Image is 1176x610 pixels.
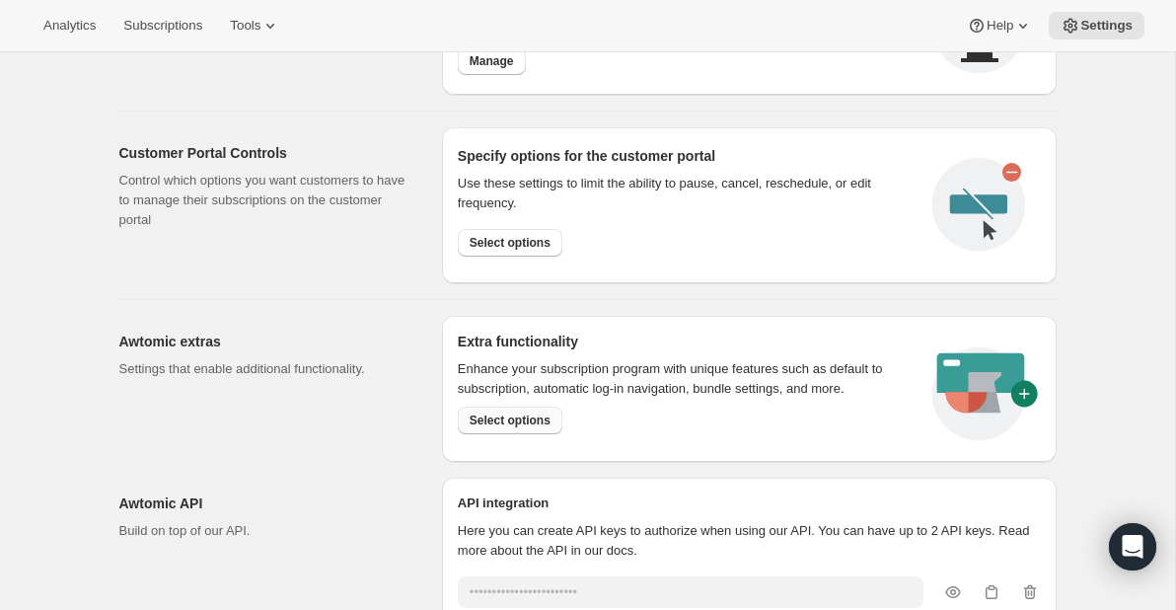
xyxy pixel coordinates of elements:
button: Settings [1049,12,1144,39]
h2: Awtomic API [119,494,410,513]
p: Here you can create API keys to authorize when using our API. You can have up to 2 API keys. Read... [458,521,1041,561]
button: Tools [218,12,292,39]
h2: Extra functionality [458,332,578,351]
span: Analytics [43,18,96,34]
button: Subscriptions [111,12,214,39]
p: Control which options you want customers to have to manage their subscriptions on the customer po... [119,171,410,230]
div: Open Intercom Messenger [1109,523,1156,571]
span: Select options [470,413,551,428]
h2: API integration [458,494,1041,513]
h2: Awtomic extras [119,332,410,351]
span: Subscriptions [123,18,202,34]
h2: Specify options for the customer portal [458,146,917,166]
div: Use these settings to limit the ability to pause, cancel, reschedule, or edit frequency. [458,174,917,213]
p: Enhance your subscription program with unique features such as default to subscription, automatic... [458,359,909,399]
span: Tools [230,18,260,34]
span: Select options [470,235,551,251]
span: Help [987,18,1013,34]
p: Build on top of our API. [119,521,410,541]
button: Manage [458,47,526,75]
button: Analytics [32,12,108,39]
p: Settings that enable additional functionality. [119,359,410,379]
span: Manage [470,53,514,69]
button: Help [955,12,1045,39]
span: Settings [1080,18,1133,34]
button: Select options [458,407,562,434]
button: Select options [458,229,562,257]
h2: Customer Portal Controls [119,143,410,163]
